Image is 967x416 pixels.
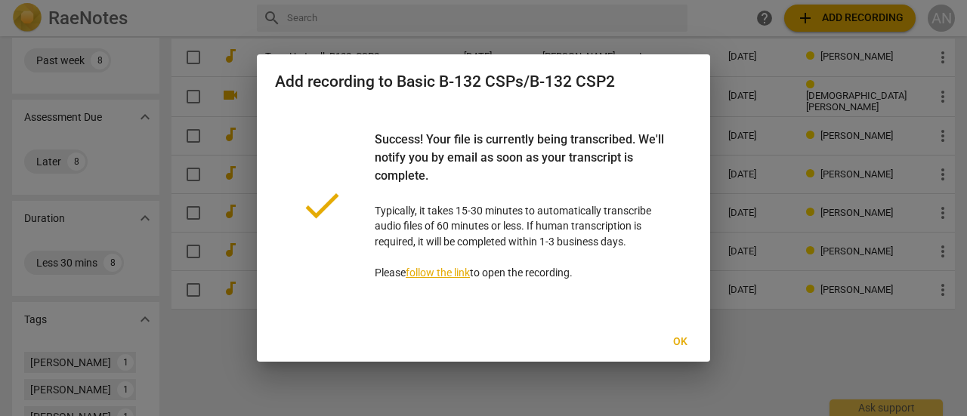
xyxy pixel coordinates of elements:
p: Typically, it takes 15-30 minutes to automatically transcribe audio files of 60 minutes or less. ... [375,131,668,281]
div: Success! Your file is currently being transcribed. We'll notify you by email as soon as your tran... [375,131,668,203]
h2: Add recording to Basic B-132 CSPs/B-132 CSP2 [275,72,692,91]
a: follow the link [406,267,470,279]
span: Ok [668,334,692,350]
button: Ok [656,328,704,356]
span: done [299,183,344,228]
